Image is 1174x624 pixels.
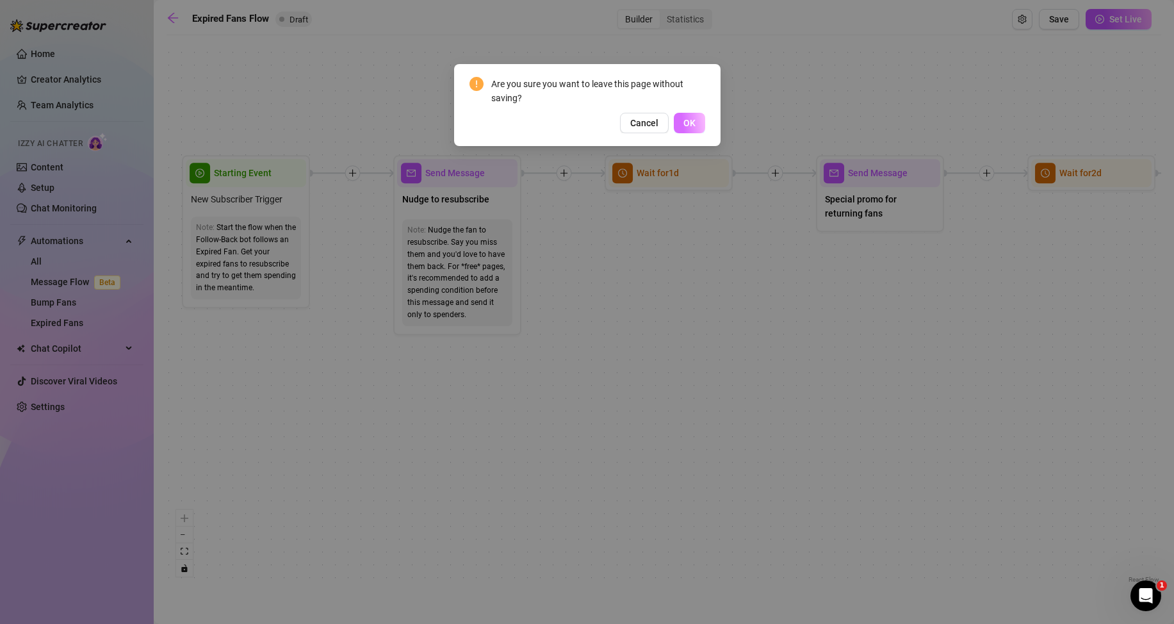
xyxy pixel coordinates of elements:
[683,118,696,128] span: OK
[630,118,658,128] span: Cancel
[1157,580,1167,591] span: 1
[469,77,484,91] span: exclamation-circle
[674,113,705,133] button: OK
[620,113,669,133] button: Cancel
[1130,580,1161,611] iframe: Intercom live chat
[491,77,705,105] div: Are you sure you want to leave this page without saving?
